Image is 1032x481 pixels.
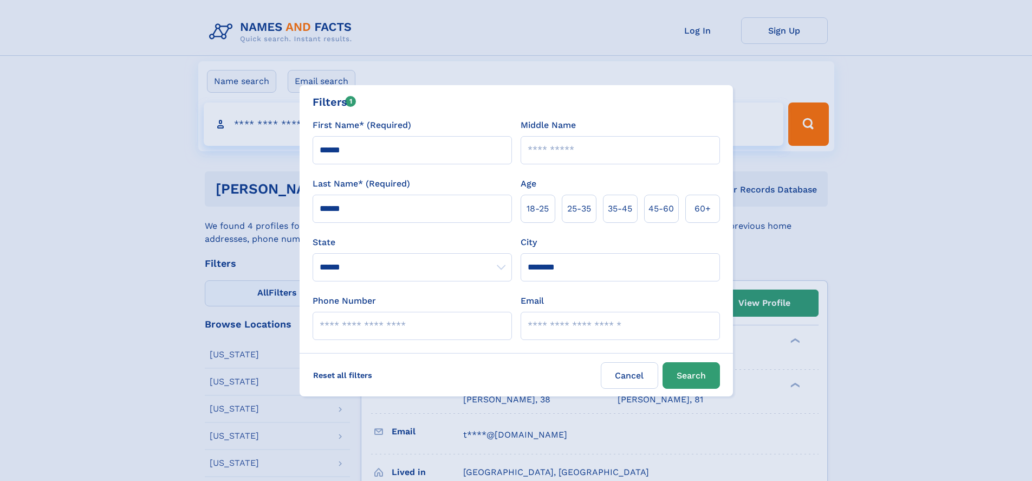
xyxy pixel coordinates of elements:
[313,236,512,249] label: State
[567,202,591,215] span: 25‑35
[521,177,536,190] label: Age
[608,202,632,215] span: 35‑45
[313,177,410,190] label: Last Name* (Required)
[313,294,376,307] label: Phone Number
[306,362,379,388] label: Reset all filters
[601,362,658,389] label: Cancel
[521,236,537,249] label: City
[521,119,576,132] label: Middle Name
[313,119,411,132] label: First Name* (Required)
[521,294,544,307] label: Email
[695,202,711,215] span: 60+
[663,362,720,389] button: Search
[648,202,674,215] span: 45‑60
[313,94,356,110] div: Filters
[527,202,549,215] span: 18‑25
